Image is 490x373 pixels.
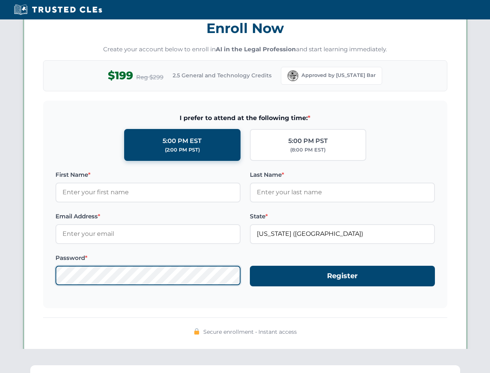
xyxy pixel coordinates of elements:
[136,73,163,82] span: Reg $299
[108,67,133,84] span: $199
[194,328,200,335] img: 🔒
[250,183,435,202] input: Enter your last name
[43,45,447,54] p: Create your account below to enroll in and start learning immediately.
[203,328,297,336] span: Secure enrollment • Instant access
[55,212,241,221] label: Email Address
[163,136,202,146] div: 5:00 PM EST
[287,70,298,81] img: Florida Bar
[55,170,241,180] label: First Name
[216,45,296,53] strong: AI in the Legal Profession
[290,146,326,154] div: (8:00 PM EST)
[43,16,447,40] h3: Enroll Now
[55,253,241,263] label: Password
[55,224,241,244] input: Enter your email
[250,212,435,221] label: State
[12,4,104,16] img: Trusted CLEs
[250,266,435,286] button: Register
[301,71,376,79] span: Approved by [US_STATE] Bar
[173,71,272,80] span: 2.5 General and Technology Credits
[55,113,435,123] span: I prefer to attend at the following time:
[250,170,435,180] label: Last Name
[250,224,435,244] input: Florida (FL)
[55,183,241,202] input: Enter your first name
[288,136,328,146] div: 5:00 PM PST
[165,146,200,154] div: (2:00 PM PST)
